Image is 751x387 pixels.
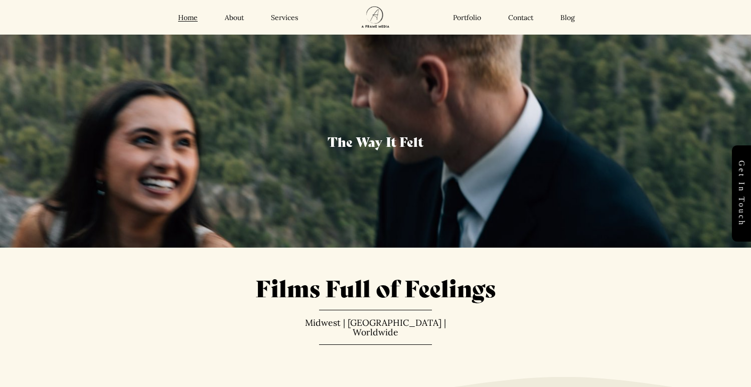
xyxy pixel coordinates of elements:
[290,318,462,337] p: Midwest | [GEOGRAPHIC_DATA] | Worldwide
[178,13,198,22] a: Home
[732,145,751,242] a: Get in touch
[453,13,481,22] a: Portfolio
[225,13,244,22] a: About
[271,13,298,22] a: Services
[328,132,423,150] span: The Way It Felt
[560,13,575,22] a: Blog
[508,13,533,22] a: Contact
[25,272,727,302] h1: Films Full of Feelings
